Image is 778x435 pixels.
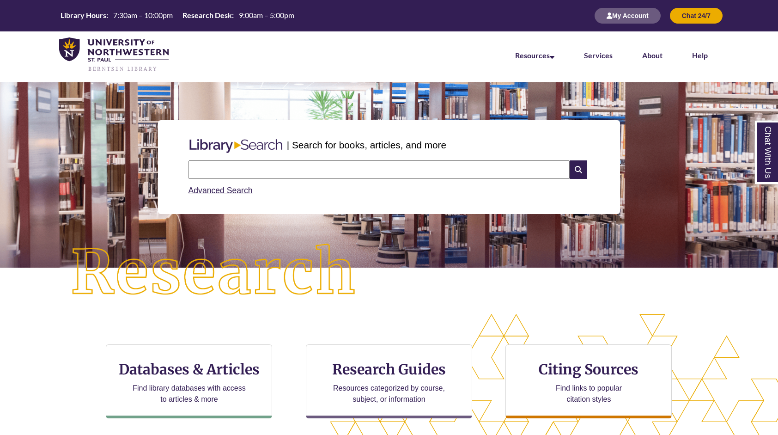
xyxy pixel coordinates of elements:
[584,51,613,60] a: Services
[670,12,723,19] a: Chat 24/7
[287,138,446,152] p: | Search for books, articles, and more
[692,51,708,60] a: Help
[114,361,264,378] h3: Databases & Articles
[239,11,294,19] span: 9:00am – 5:00pm
[106,344,272,418] a: Databases & Articles Find library databases with access to articles & more
[670,8,723,24] button: Chat 24/7
[329,383,450,405] p: Resources categorized by course, subject, or information
[570,160,587,179] i: Search
[57,10,109,20] th: Library Hours:
[642,51,663,60] a: About
[544,383,634,405] p: Find links to popular citation styles
[188,186,253,195] a: Advanced Search
[57,10,298,21] a: Hours Today
[59,37,169,72] img: UNWSP Library Logo
[129,383,249,405] p: Find library databases with access to articles & more
[39,212,389,334] img: Research
[595,8,661,24] button: My Account
[314,361,464,378] h3: Research Guides
[505,344,672,418] a: Citing Sources Find links to popular citation styles
[57,10,298,20] table: Hours Today
[179,10,235,20] th: Research Desk:
[595,12,661,19] a: My Account
[533,361,645,378] h3: Citing Sources
[185,135,287,157] img: Libary Search
[306,344,472,418] a: Research Guides Resources categorized by course, subject, or information
[515,51,554,60] a: Resources
[113,11,173,19] span: 7:30am – 10:00pm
